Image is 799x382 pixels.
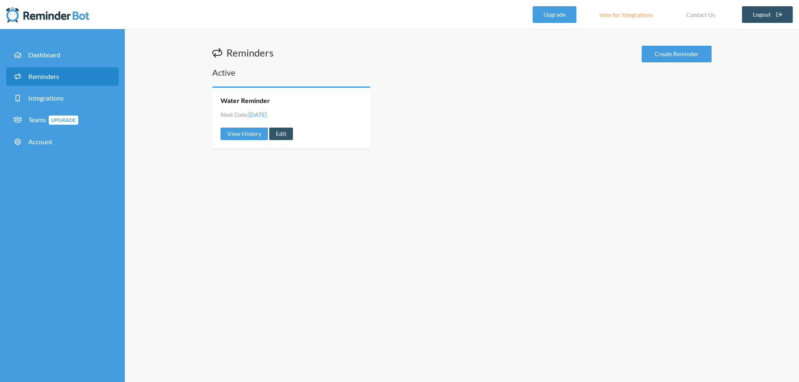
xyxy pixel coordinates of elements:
a: Vote for Integrations [589,6,663,23]
span: Reminders [28,72,59,80]
a: Integrations [6,89,119,107]
a: Logout [742,6,793,23]
a: Reminders [6,67,119,86]
img: Reminder Bot [6,6,89,23]
a: Create Reminder [642,46,712,62]
a: Contact Us [676,6,725,23]
span: Account [28,138,52,145]
a: Dashboard [6,46,119,64]
span: [DATE] [248,111,267,118]
span: Upgrade [49,116,78,125]
a: Upgrade [533,6,576,23]
span: Dashboard [28,51,60,59]
a: View History [221,128,268,140]
h2: Active [212,67,712,78]
h1: Reminders [212,46,273,60]
a: TeamsUpgrade [6,111,119,129]
span: Integrations [28,94,64,102]
a: Water Reminder [221,96,270,105]
a: Edit [269,128,293,140]
span: Teams [28,116,78,123]
a: Account [6,133,119,151]
li: Next Date: [221,110,267,119]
